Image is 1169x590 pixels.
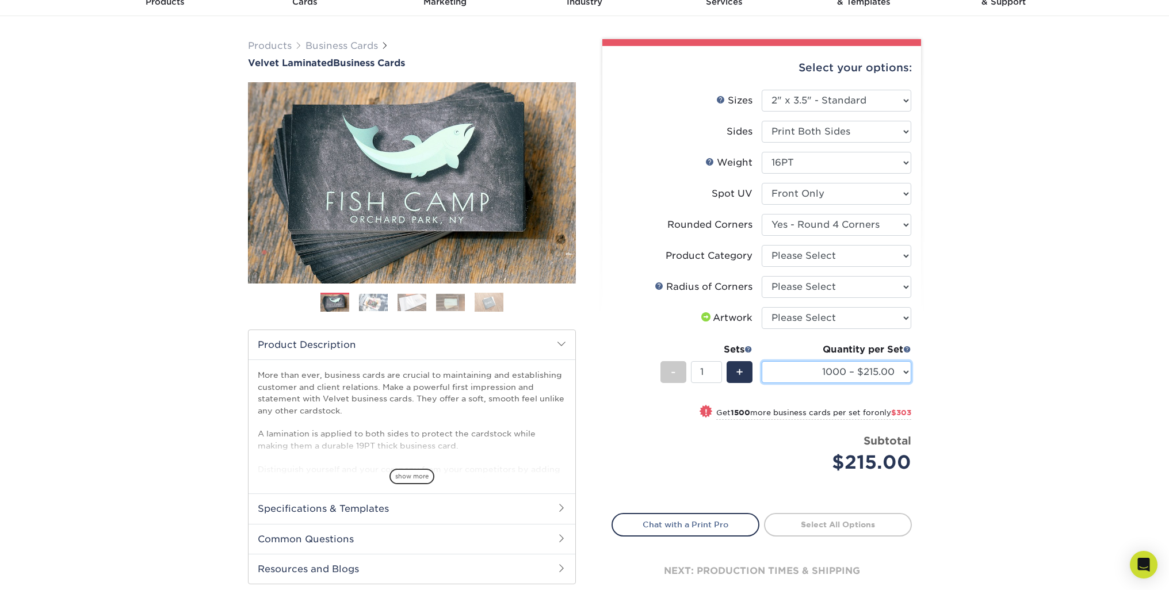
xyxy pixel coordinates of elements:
a: Products [248,40,292,51]
div: Radius of Corners [655,280,752,294]
span: Velvet Laminated [248,58,333,68]
span: ! [705,406,708,418]
div: Artwork [699,311,752,325]
h2: Product Description [249,330,575,359]
small: Get more business cards per set for [716,408,911,420]
img: Business Cards 03 [398,294,426,311]
h2: Resources and Blogs [249,554,575,584]
img: Velvet Laminated 01 [248,19,576,347]
div: Product Category [666,249,752,263]
div: Spot UV [712,187,752,201]
span: show more [389,469,434,484]
div: Open Intercom Messenger [1130,551,1157,578]
img: Business Cards 04 [436,294,465,311]
div: Select your options: [612,46,912,90]
a: Velvet LaminatedBusiness Cards [248,58,576,68]
img: Business Cards 02 [359,294,388,311]
h1: Business Cards [248,58,576,68]
span: + [736,363,743,381]
a: Select All Options [764,513,912,536]
div: Sides [727,125,752,139]
strong: 1500 [731,408,750,417]
a: Business Cards [305,40,378,51]
img: Business Cards 05 [475,293,503,312]
p: More than ever, business cards are crucial to maintaining and establishing customer and client re... [258,369,566,557]
span: - [671,363,676,381]
div: Sets [660,343,752,357]
div: Weight [705,156,752,170]
div: Sizes [716,94,752,108]
h2: Common Questions [249,524,575,554]
div: $215.00 [770,449,911,476]
h2: Specifications & Templates [249,493,575,523]
a: Chat with a Print Pro [612,513,759,536]
img: Business Cards 01 [320,289,349,317]
div: Rounded Corners [667,218,752,232]
strong: Subtotal [864,434,911,447]
span: only [874,408,911,417]
span: $303 [891,408,911,417]
div: Quantity per Set [762,343,911,357]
